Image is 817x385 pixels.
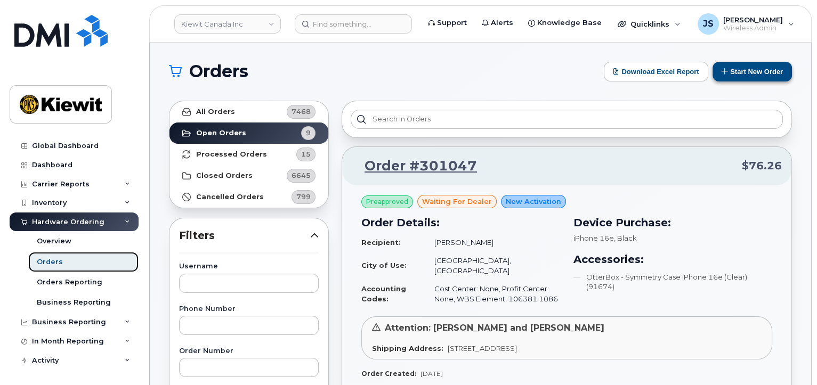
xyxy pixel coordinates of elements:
[361,215,561,231] h3: Order Details:
[420,370,443,378] span: [DATE]
[604,62,708,81] button: Download Excel Report
[425,233,561,252] td: [PERSON_NAME]
[372,344,443,353] strong: Shipping Address:
[196,150,267,159] strong: Processed Orders
[771,339,809,377] iframe: Messenger Launcher
[361,238,401,247] strong: Recipient:
[179,263,319,270] label: Username
[361,284,406,303] strong: Accounting Codes:
[573,272,773,292] li: OtterBox - Symmetry Case iPhone 16e (Clear) (91674)
[306,128,311,138] span: 9
[196,108,235,116] strong: All Orders
[448,344,517,353] span: [STREET_ADDRESS]
[179,306,319,313] label: Phone Number
[422,196,492,207] span: waiting for dealer
[292,107,311,117] span: 7468
[189,63,248,79] span: Orders
[292,170,311,181] span: 6645
[169,186,328,208] a: Cancelled Orders799
[351,110,783,129] input: Search in orders
[361,261,407,269] strong: City of Use:
[614,234,637,242] span: , Black
[425,251,561,280] td: [GEOGRAPHIC_DATA], [GEOGRAPHIC_DATA]
[573,215,773,231] h3: Device Purchase:
[506,196,561,207] span: New Activation
[425,280,561,308] td: Cost Center: None, Profit Center: None, WBS Element: 106381.1086
[169,122,328,144] a: Open Orders9
[301,149,311,159] span: 15
[296,192,311,202] span: 799
[169,144,328,165] a: Processed Orders15
[573,251,773,267] h3: Accessories:
[169,101,328,122] a: All Orders7468
[385,323,604,333] span: Attention: [PERSON_NAME] and [PERSON_NAME]
[196,171,253,180] strong: Closed Orders
[196,129,246,137] strong: Open Orders
[179,228,310,243] span: Filters
[366,197,408,207] span: Preapproved
[169,165,328,186] a: Closed Orders6645
[713,62,792,81] button: Start New Order
[196,193,264,201] strong: Cancelled Orders
[179,348,319,355] label: Order Number
[352,157,477,176] a: Order #301047
[742,158,782,174] span: $76.26
[361,370,416,378] strong: Order Created:
[573,234,614,242] span: iPhone 16e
